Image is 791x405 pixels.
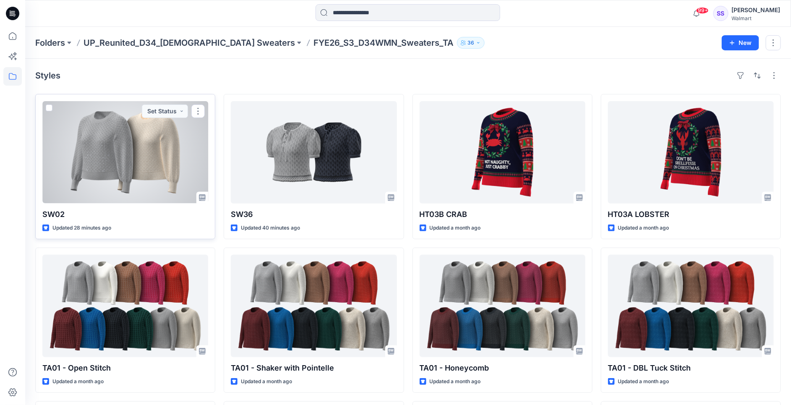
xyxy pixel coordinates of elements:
button: New [722,35,759,50]
p: 36 [467,38,474,47]
div: Walmart [732,15,781,21]
p: Updated a month ago [430,224,481,233]
h4: Styles [35,71,60,81]
span: 99+ [696,7,709,14]
a: UP_Reunited_D34_[DEMOGRAPHIC_DATA] Sweaters [84,37,295,49]
p: HT03A LOBSTER [608,209,774,220]
p: Updated a month ago [52,377,104,386]
a: TA01 - DBL Tuck Stitch [608,255,774,357]
a: TA01 - Open Stitch [42,255,208,357]
p: HT03B CRAB [420,209,585,220]
a: Folders [35,37,65,49]
p: SW02 [42,209,208,220]
a: HT03B CRAB [420,101,585,204]
p: Updated 28 minutes ago [52,224,111,233]
p: FYE26_S3_D34WMN_Sweaters_TA [313,37,454,49]
p: TA01 - Honeycomb [420,362,585,374]
p: Updated a month ago [618,377,669,386]
p: Updated a month ago [430,377,481,386]
button: 36 [457,37,485,49]
p: Updated a month ago [241,377,292,386]
p: TA01 - DBL Tuck Stitch [608,362,774,374]
a: TA01 - Shaker with Pointelle [231,255,397,357]
p: TA01 - Shaker with Pointelle [231,362,397,374]
a: SW36 [231,101,397,204]
div: SS [713,6,728,21]
p: SW36 [231,209,397,220]
a: HT03A LOBSTER [608,101,774,204]
a: SW02 [42,101,208,204]
a: TA01 - Honeycomb [420,255,585,357]
p: Updated 40 minutes ago [241,224,300,233]
p: TA01 - Open Stitch [42,362,208,374]
p: Updated a month ago [618,224,669,233]
div: [PERSON_NAME] [732,5,781,15]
